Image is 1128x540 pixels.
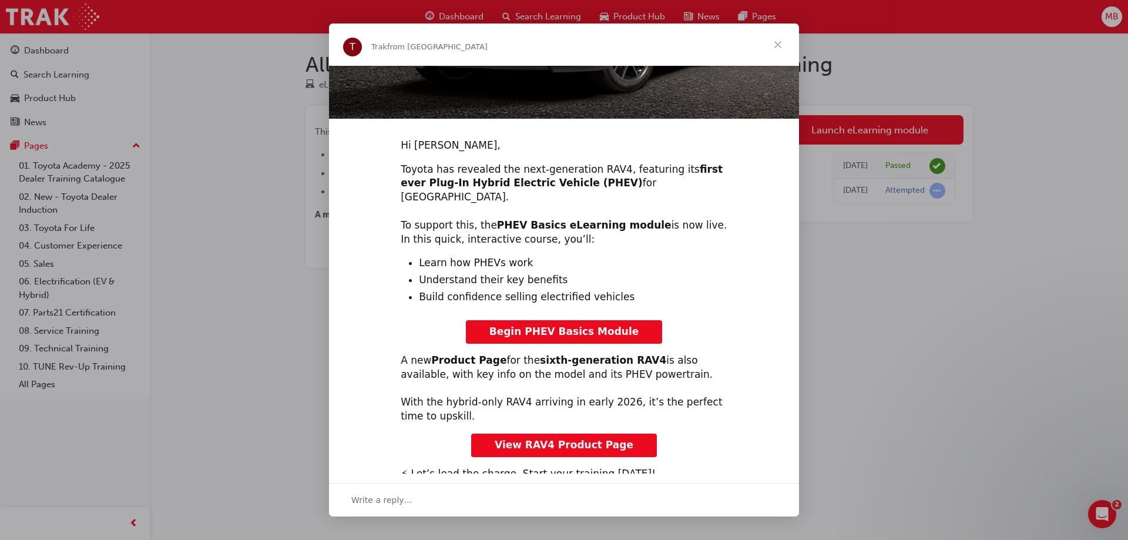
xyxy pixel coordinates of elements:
span: Trak [371,42,387,51]
li: Understand their key benefits [419,273,727,287]
span: Write a reply… [351,492,412,508]
a: Begin PHEV Basics Module [466,320,663,344]
div: Hi [PERSON_NAME], [401,139,727,153]
li: Learn how PHEVs work [419,256,727,270]
div: Toyota has revealed the next-generation RAV4, featuring its for [GEOGRAPHIC_DATA]. ​ To support t... [401,163,727,247]
a: View RAV4 Product Page [471,434,657,457]
b: PHEV Basics eLearning module [497,219,672,231]
span: View RAV4 Product Page [495,439,633,451]
div: Profile image for Trak [343,38,362,56]
span: Begin PHEV Basics Module [489,326,639,337]
span: from [GEOGRAPHIC_DATA] [387,42,488,51]
div: Open conversation and reply [329,483,799,516]
div: ⚡ Let’s lead the charge. Start your training [DATE]! [401,467,727,481]
b: Product Page [431,354,506,366]
span: Close [757,24,799,66]
b: sixth-generation RAV4 [540,354,666,366]
li: Build confidence selling electrified vehicles [419,290,727,304]
div: A new for the is also available, with key info on the model and its PHEV powertrain. ​ With the h... [401,354,727,424]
